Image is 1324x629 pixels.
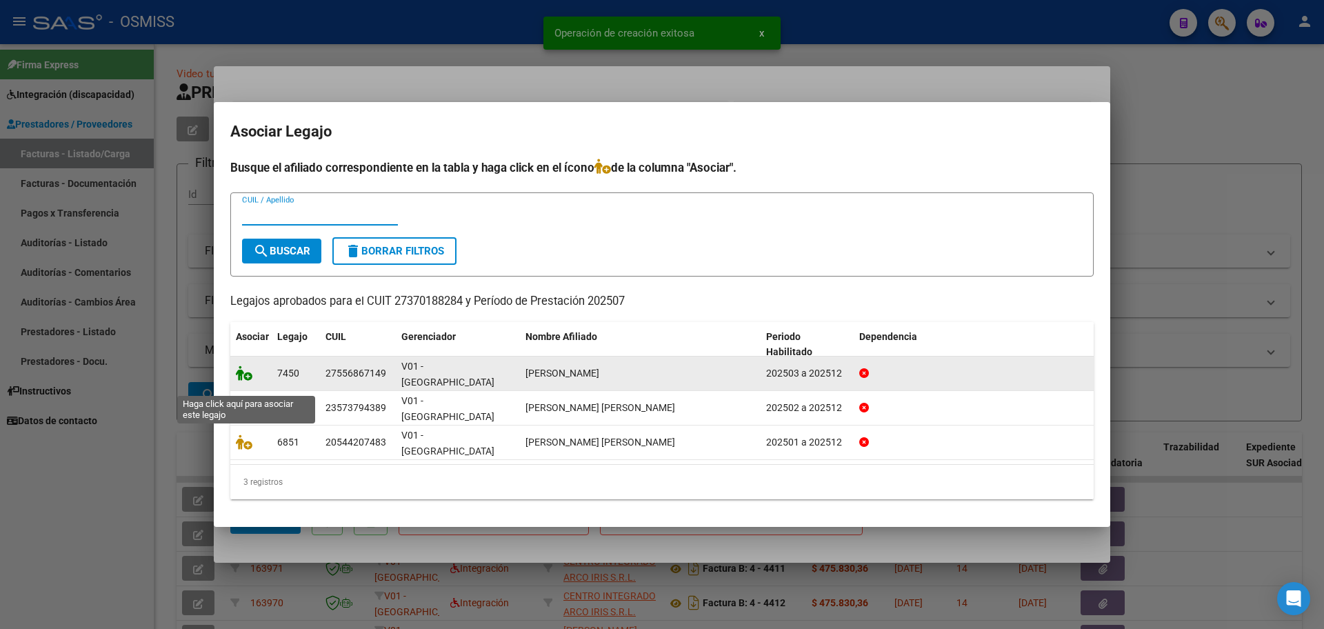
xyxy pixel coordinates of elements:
[320,322,396,368] datatable-header-cell: CUIL
[766,435,848,450] div: 202501 a 202512
[401,430,494,457] span: V01 - [GEOGRAPHIC_DATA]
[345,245,444,257] span: Borrar Filtros
[325,400,386,416] div: 23573794389
[345,243,361,259] mat-icon: delete
[253,245,310,257] span: Buscar
[230,159,1094,177] h4: Busque el afiliado correspondiente en la tabla y haga click en el ícono de la columna "Asociar".
[230,119,1094,145] h2: Asociar Legajo
[272,322,320,368] datatable-header-cell: Legajo
[277,437,299,448] span: 6851
[766,331,812,358] span: Periodo Habilitado
[525,402,675,413] span: MONGES KEVIN ELIAM
[230,293,1094,310] p: Legajos aprobados para el CUIT 27370188284 y Período de Prestación 202507
[525,331,597,342] span: Nombre Afiliado
[766,366,848,381] div: 202503 a 202512
[859,331,917,342] span: Dependencia
[401,395,494,422] span: V01 - [GEOGRAPHIC_DATA]
[325,366,386,381] div: 27556867149
[854,322,1094,368] datatable-header-cell: Dependencia
[520,322,761,368] datatable-header-cell: Nombre Afiliado
[277,331,308,342] span: Legajo
[525,368,599,379] span: MONGES ALAIA LUSMILA
[325,331,346,342] span: CUIL
[396,322,520,368] datatable-header-cell: Gerenciador
[766,400,848,416] div: 202502 a 202512
[1277,582,1310,615] div: Open Intercom Messenger
[277,368,299,379] span: 7450
[253,243,270,259] mat-icon: search
[525,437,675,448] span: GAVILAN ZOE VALENTINA
[401,331,456,342] span: Gerenciador
[242,239,321,263] button: Buscar
[332,237,457,265] button: Borrar Filtros
[401,361,494,388] span: V01 - [GEOGRAPHIC_DATA]
[761,322,854,368] datatable-header-cell: Periodo Habilitado
[236,331,269,342] span: Asociar
[230,322,272,368] datatable-header-cell: Asociar
[230,465,1094,499] div: 3 registros
[325,435,386,450] div: 20544207483
[277,402,299,413] span: 7420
